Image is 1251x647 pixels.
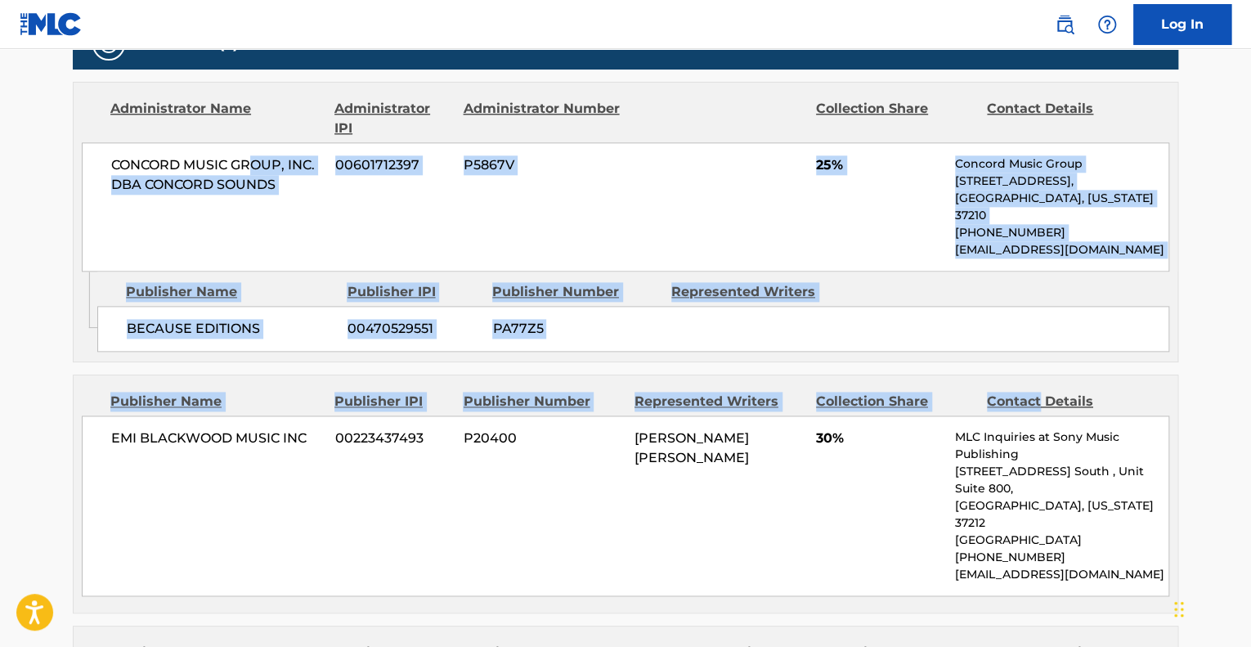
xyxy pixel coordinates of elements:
p: [GEOGRAPHIC_DATA] [955,532,1168,549]
div: Collection Share [816,392,975,411]
span: P5867V [464,155,622,175]
span: PA77Z5 [492,319,659,339]
span: 87 % [1117,36,1146,52]
p: [PHONE_NUMBER] [955,224,1168,241]
div: Publisher Name [126,282,334,302]
div: Contact Details [987,99,1146,138]
span: 25% [816,155,943,175]
a: Public Search [1048,8,1081,41]
p: [GEOGRAPHIC_DATA], [US_STATE] 37212 [955,497,1168,532]
div: Publisher Name [110,392,322,411]
span: 30% [816,429,943,448]
span: 00223437493 [335,429,451,448]
div: Help [1091,8,1123,41]
p: [GEOGRAPHIC_DATA], [US_STATE] 37210 [955,190,1168,224]
div: Represented Writers [634,392,804,411]
img: MLC Logo [20,12,83,36]
p: [EMAIL_ADDRESS][DOMAIN_NAME] [955,241,1168,258]
span: 00470529551 [347,319,480,339]
div: Drag [1174,585,1184,634]
p: [PHONE_NUMBER] [955,549,1168,566]
p: [STREET_ADDRESS] South , Unit Suite 800, [955,463,1168,497]
div: Contact Details [987,392,1146,411]
img: help [1097,15,1117,34]
div: Collection Share [816,99,975,138]
p: MLC Inquiries at Sony Music Publishing [955,429,1168,463]
p: Concord Music Group [955,155,1168,173]
div: Administrator IPI [334,99,451,138]
a: Log In [1133,4,1231,45]
iframe: Chat Widget [1169,568,1251,647]
span: EMI BLACKWOOD MUSIC INC [111,429,323,448]
span: 00601712397 [335,155,451,175]
span: [PERSON_NAME] [PERSON_NAME] [634,430,749,465]
div: Publisher IPI [347,282,480,302]
span: BECAUSE EDITIONS [127,319,335,339]
div: Publisher Number [463,392,621,411]
div: Administrator Name [110,99,322,138]
div: Represented Writers [671,282,838,302]
div: Administrator Number [463,99,621,138]
div: Publisher IPI [334,392,451,411]
span: CONCORD MUSIC GROUP, INC. DBA CONCORD SOUNDS [111,155,323,195]
img: search [1055,15,1074,34]
span: P20400 [464,429,622,448]
p: [EMAIL_ADDRESS][DOMAIN_NAME] [955,566,1168,583]
div: Publisher Number [492,282,659,302]
p: [STREET_ADDRESS], [955,173,1168,190]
